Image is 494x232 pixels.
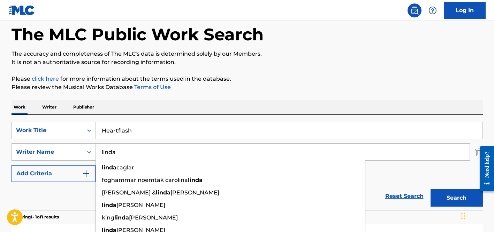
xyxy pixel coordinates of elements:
[12,58,483,66] p: It is not an authoritative source for recording information.
[102,214,114,221] span: king
[82,169,90,178] img: 9d2ae6d4665cec9f34b9.svg
[382,189,427,204] a: Reset Search
[16,148,79,156] div: Writer Name
[116,202,165,208] span: [PERSON_NAME]
[408,3,421,17] a: Public Search
[12,24,264,45] h1: The MLC Public Work Search
[16,126,79,135] div: Work Title
[102,189,156,196] span: [PERSON_NAME] &
[12,75,483,83] p: Please for more information about the terms used in the database.
[8,5,35,15] img: MLC Logo
[431,189,483,207] button: Search
[12,83,483,91] p: Please review the Musical Works Database
[12,214,59,220] p: Showing 1 - 1 of 1 results
[12,50,483,58] p: The accuracy and completeness of The MLC's data is determined solely by our Members.
[188,177,203,183] strong: linda
[114,214,129,221] strong: linda
[12,100,28,114] p: Work
[129,214,178,221] span: [PERSON_NAME]
[156,189,170,196] strong: linda
[102,202,116,208] strong: linda
[426,3,440,17] div: Help
[410,6,419,15] img: search
[459,199,494,232] iframe: Chat Widget
[102,164,116,171] strong: linda
[12,165,96,182] button: Add Criteria
[428,6,437,15] img: help
[12,122,483,210] form: Search Form
[40,100,59,114] p: Writer
[32,75,59,82] a: click here
[133,84,171,90] a: Terms of Use
[170,189,219,196] span: [PERSON_NAME]
[444,2,486,19] a: Log In
[461,206,465,226] div: Drag
[102,177,188,183] span: foghammar noemtak carolina
[116,164,134,171] span: caglar
[71,100,96,114] p: Publisher
[474,141,494,197] iframe: Resource Center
